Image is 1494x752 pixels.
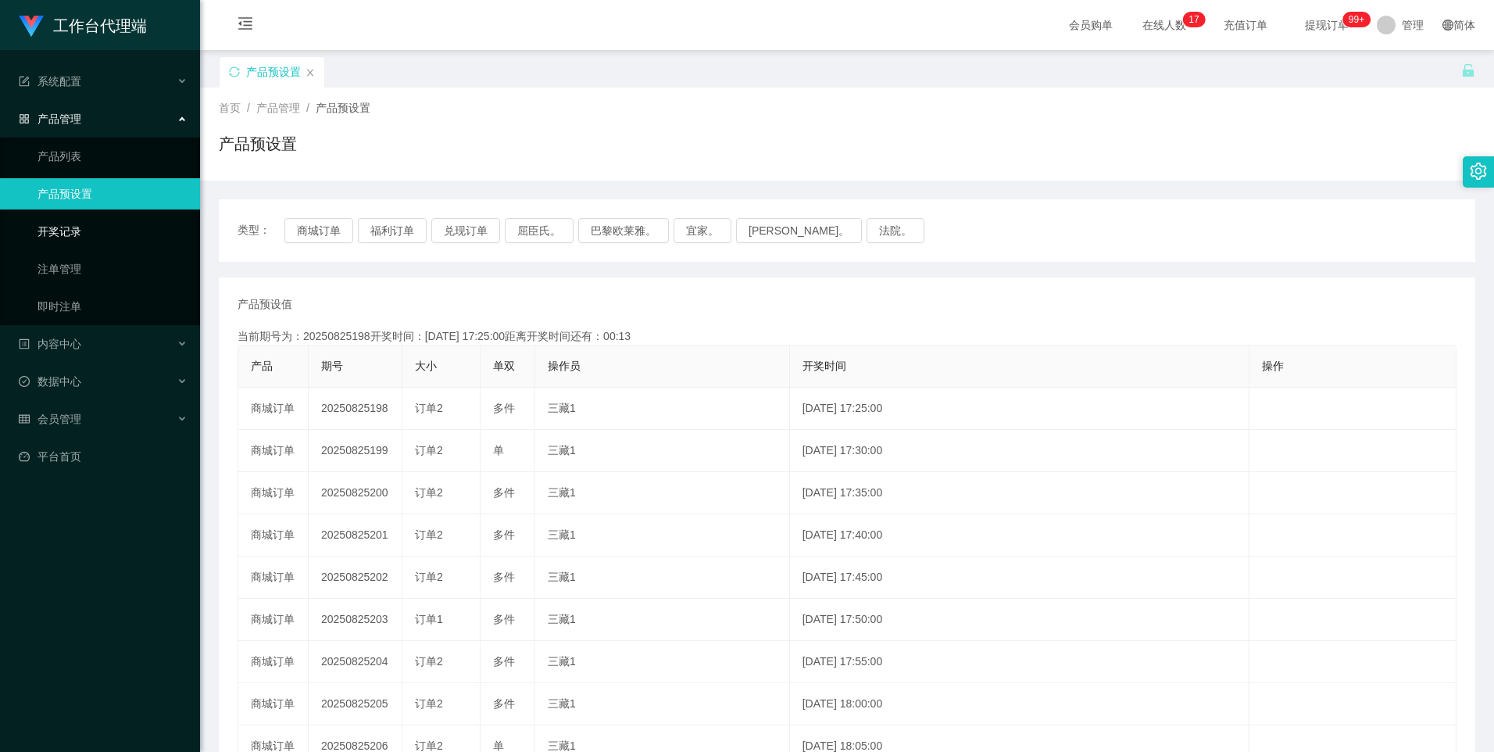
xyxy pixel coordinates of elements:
[38,291,188,322] a: 即时注单
[493,402,515,414] span: 多件
[415,655,443,668] span: 订单2
[219,1,272,51] i: 图标： menu-fold
[1194,12,1199,27] p: 7
[1182,12,1205,27] sup: 17
[535,557,790,599] td: 三藏1
[306,68,315,77] i: 图标： 关闭
[535,514,790,557] td: 三藏1
[415,360,437,372] span: 大小
[802,360,846,372] span: 开奖时间
[1342,12,1371,27] sup: 964
[535,430,790,472] td: 三藏1
[238,472,309,514] td: 商城订单
[493,739,504,752] span: 单
[493,360,515,372] span: 单双
[790,641,1249,683] td: [DATE] 17:55:00
[790,514,1249,557] td: [DATE] 17:40:00
[415,486,443,499] span: 订单2
[238,641,309,683] td: 商城订单
[38,75,81,88] font: 系统配置
[38,338,81,350] font: 内容中心
[415,697,443,710] span: 订单2
[19,376,30,387] i: 图标： check-circle-o
[415,528,443,541] span: 订单2
[1262,360,1284,372] span: 操作
[415,402,443,414] span: 订单2
[790,472,1249,514] td: [DATE] 17:35:00
[493,655,515,668] span: 多件
[38,216,188,247] a: 开奖记录
[867,218,924,243] button: 法院。
[316,102,370,114] span: 产品预设置
[1142,19,1186,31] font: 在线人数
[578,218,669,243] button: 巴黎欧莱雅。
[229,66,240,77] i: 图标： 同步
[309,388,402,430] td: 20250825198
[431,218,500,243] button: 兑现订单
[505,218,574,243] button: 屈臣氏。
[251,360,273,372] span: 产品
[38,413,81,425] font: 会员管理
[358,218,427,243] button: 福利订单
[415,739,443,752] span: 订单2
[19,16,44,38] img: logo.9652507e.png
[219,132,297,156] h1: 产品预设置
[790,430,1249,472] td: [DATE] 17:30:00
[246,57,301,87] div: 产品预设置
[1305,19,1349,31] font: 提现订单
[219,102,241,114] span: 首页
[535,472,790,514] td: 三藏1
[19,338,30,349] i: 图标： 个人资料
[535,641,790,683] td: 三藏1
[19,113,30,124] i: 图标： AppStore-O
[284,218,353,243] button: 商城订单
[1442,20,1453,30] i: 图标： global
[790,557,1249,599] td: [DATE] 17:45:00
[493,613,515,625] span: 多件
[309,472,402,514] td: 20250825200
[1461,63,1475,77] i: 图标： 解锁
[309,641,402,683] td: 20250825204
[238,557,309,599] td: 商城订单
[415,613,443,625] span: 订单1
[493,444,504,457] span: 单
[309,430,402,472] td: 20250825199
[535,388,790,430] td: 三藏1
[1188,12,1194,27] p: 1
[238,683,309,725] td: 商城订单
[321,360,343,372] span: 期号
[309,514,402,557] td: 20250825201
[306,102,309,114] span: /
[238,328,1456,345] div: 当前期号为：20250825198开奖时间：[DATE] 17:25:00距离开奖时间还有：00:13
[790,599,1249,641] td: [DATE] 17:50:00
[535,683,790,725] td: 三藏1
[736,218,862,243] button: [PERSON_NAME]。
[256,102,300,114] span: 产品管理
[493,571,515,583] span: 多件
[309,683,402,725] td: 20250825205
[548,360,581,372] span: 操作员
[19,441,188,472] a: 图标： 仪表板平台首页
[1470,163,1487,180] i: 图标： 设置
[19,76,30,87] i: 图标： form
[53,1,147,51] h1: 工作台代理端
[38,178,188,209] a: 产品预设置
[19,414,30,424] i: 图标： table
[38,375,81,388] font: 数据中心
[535,599,790,641] td: 三藏1
[238,514,309,557] td: 商城订单
[238,599,309,641] td: 商城订单
[674,218,731,243] button: 宜家。
[415,444,443,457] span: 订单2
[19,19,147,31] a: 工作台代理端
[493,486,515,499] span: 多件
[415,571,443,583] span: 订单2
[238,430,309,472] td: 商城订单
[309,557,402,599] td: 20250825202
[38,253,188,285] a: 注单管理
[1453,19,1475,31] font: 简体
[1224,19,1267,31] font: 充值订单
[38,141,188,172] a: 产品列表
[38,113,81,125] font: 产品管理
[238,218,284,243] span: 类型：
